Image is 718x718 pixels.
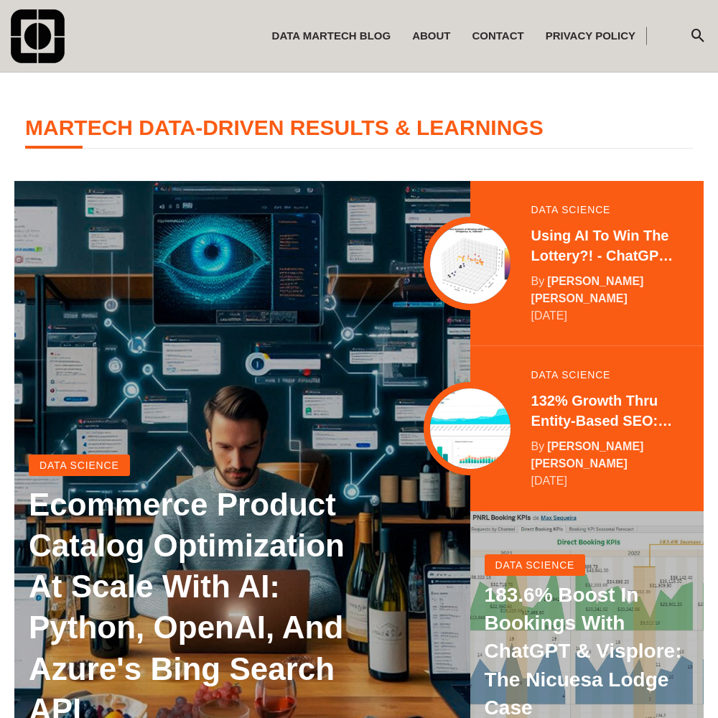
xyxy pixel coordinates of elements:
h4: MarTech Data-Driven Results & Learnings [25,116,693,149]
a: [PERSON_NAME] [PERSON_NAME] [531,440,644,470]
a: data science [531,370,611,380]
a: data science [485,554,586,576]
span: by [531,275,545,287]
iframe: Chat Widget [646,649,718,718]
a: data science [29,454,130,476]
time: August 29 2024 [531,307,567,325]
a: Using AI to Win the Lottery?! - ChatGPT for Informed, Adaptable Decision-Making [531,225,675,266]
img: comando-590 [11,9,65,63]
a: 132% Growth thru Entity-Based SEO: [DOMAIN_NAME]'s Data-Driven SEO Audit & Optimization Plan [531,391,675,431]
a: data science [531,205,611,215]
a: [PERSON_NAME] [PERSON_NAME] [531,275,644,304]
time: May 25 2024 [531,472,567,490]
span: by [531,440,545,452]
